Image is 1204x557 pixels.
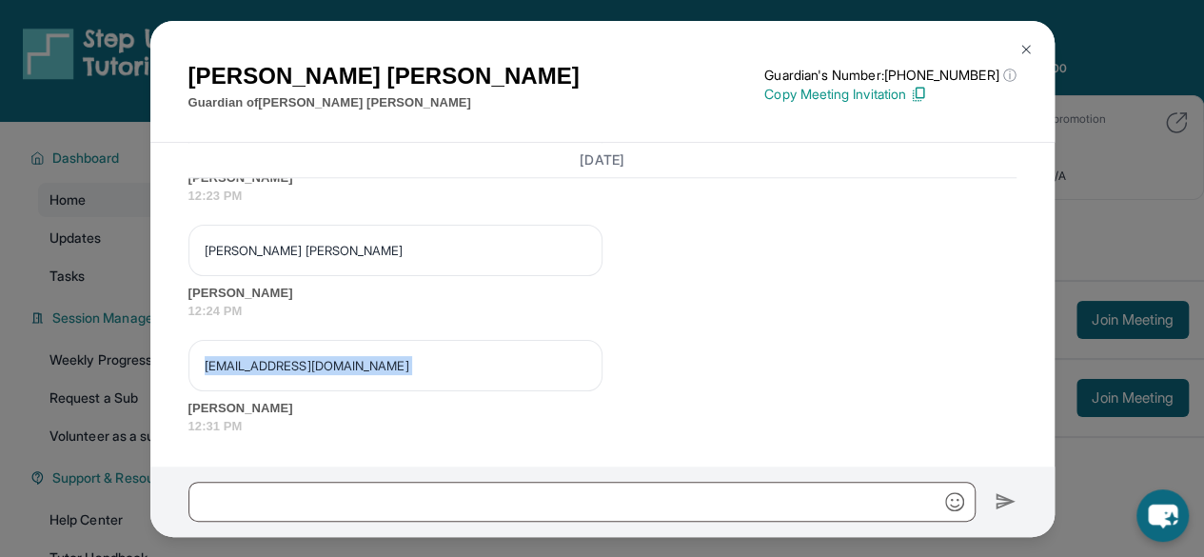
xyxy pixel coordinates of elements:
button: chat-button [1136,489,1189,542]
img: Emoji [945,492,964,511]
p: [EMAIL_ADDRESS][DOMAIN_NAME] [205,356,586,375]
h1: [PERSON_NAME] [PERSON_NAME] [188,59,580,93]
span: 12:31 PM [188,417,1016,436]
span: ⓘ [1002,66,1016,85]
img: Send icon [995,490,1016,513]
img: Close Icon [1018,42,1034,57]
img: Copy Icon [910,86,927,103]
p: Guardian's Number: [PHONE_NUMBER] [764,66,1016,85]
p: Guardian of [PERSON_NAME] [PERSON_NAME] [188,93,580,112]
h3: [DATE] [188,150,1016,169]
span: 12:23 PM [188,187,1016,206]
span: [PERSON_NAME] [188,284,1016,303]
span: [PERSON_NAME] [188,399,1016,418]
span: 12:24 PM [188,302,1016,321]
p: Copy Meeting Invitation [764,85,1016,104]
p: [PERSON_NAME] [PERSON_NAME] [205,241,586,260]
